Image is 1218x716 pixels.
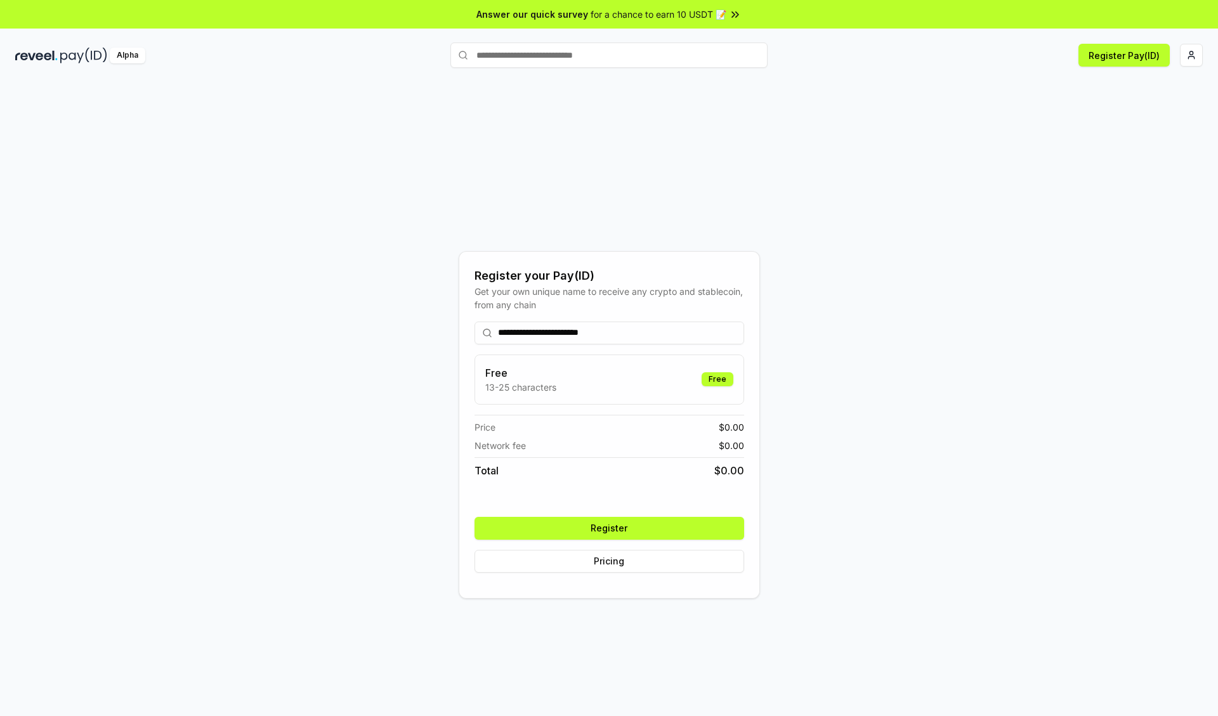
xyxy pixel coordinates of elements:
[476,8,588,21] span: Answer our quick survey
[475,463,499,478] span: Total
[1078,44,1170,67] button: Register Pay(ID)
[719,420,744,434] span: $ 0.00
[719,439,744,452] span: $ 0.00
[475,439,526,452] span: Network fee
[475,285,744,311] div: Get your own unique name to receive any crypto and stablecoin, from any chain
[591,8,726,21] span: for a chance to earn 10 USDT 📝
[475,420,495,434] span: Price
[714,463,744,478] span: $ 0.00
[475,550,744,573] button: Pricing
[15,48,58,63] img: reveel_dark
[485,365,556,381] h3: Free
[475,517,744,540] button: Register
[110,48,145,63] div: Alpha
[702,372,733,386] div: Free
[485,381,556,394] p: 13-25 characters
[475,267,744,285] div: Register your Pay(ID)
[60,48,107,63] img: pay_id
